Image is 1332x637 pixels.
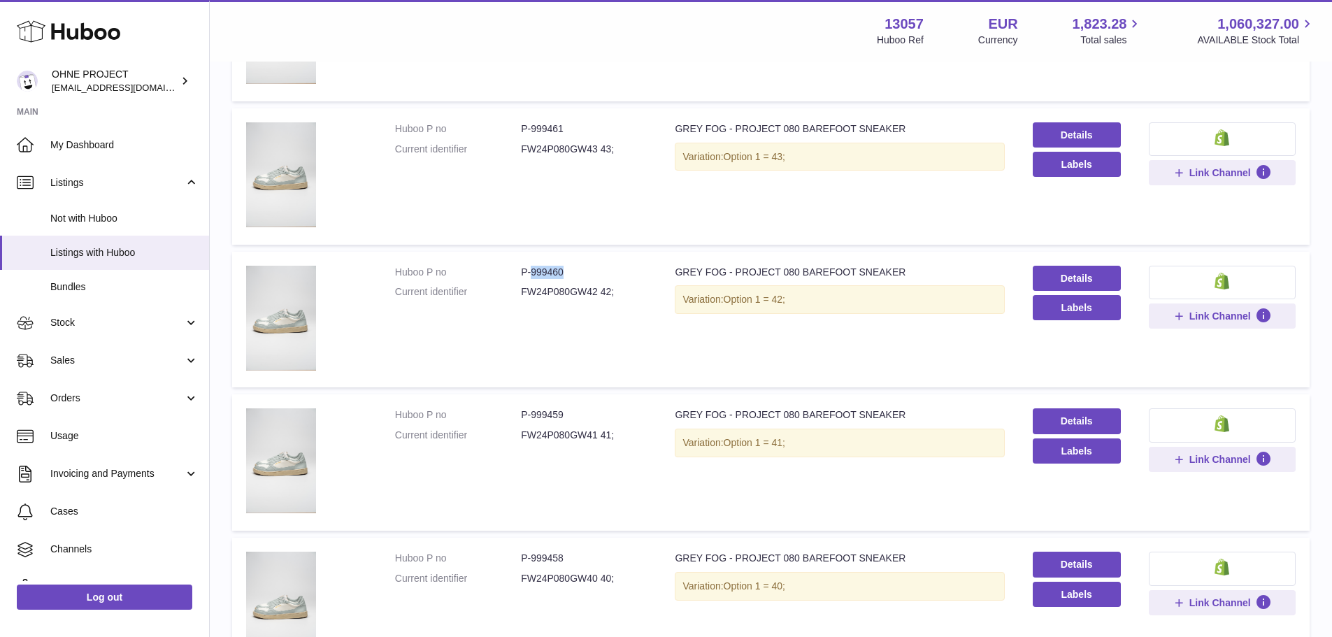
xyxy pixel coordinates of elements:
[521,266,647,279] dd: P-999460
[1073,15,1143,47] a: 1,823.28 Total sales
[1033,152,1121,177] button: Labels
[1033,438,1121,464] button: Labels
[246,266,316,371] img: GREY FOG - PROJECT 080 BAREFOOT SNEAKER
[1033,582,1121,607] button: Labels
[50,354,184,367] span: Sales
[17,71,38,92] img: internalAdmin-13057@internal.huboo.com
[1189,453,1251,466] span: Link Channel
[52,68,178,94] div: OHNE PROJECT
[395,285,521,299] dt: Current identifier
[877,34,924,47] div: Huboo Ref
[1215,129,1229,146] img: shopify-small.png
[1033,552,1121,577] a: Details
[724,151,785,162] span: Option 1 = 43;
[52,82,206,93] span: [EMAIL_ADDRESS][DOMAIN_NAME]
[17,585,192,610] a: Log out
[988,15,1017,34] strong: EUR
[50,138,199,152] span: My Dashboard
[1215,273,1229,289] img: shopify-small.png
[1217,15,1299,34] span: 1,060,327.00
[675,266,1004,279] div: GREY FOG - PROJECT 080 BAREFOOT SNEAKER
[675,429,1004,457] div: Variation:
[521,143,647,156] dd: FW24P080GW43 43;
[50,429,199,443] span: Usage
[395,122,521,136] dt: Huboo P no
[395,429,521,442] dt: Current identifier
[246,408,316,513] img: GREY FOG - PROJECT 080 BAREFOOT SNEAKER
[50,505,199,518] span: Cases
[1033,408,1121,434] a: Details
[521,552,647,565] dd: P-999458
[50,543,199,556] span: Channels
[675,122,1004,136] div: GREY FOG - PROJECT 080 BAREFOOT SNEAKER
[50,280,199,294] span: Bundles
[1215,559,1229,575] img: shopify-small.png
[50,392,184,405] span: Orders
[521,572,647,585] dd: FW24P080GW40 40;
[395,266,521,279] dt: Huboo P no
[1197,34,1315,47] span: AVAILABLE Stock Total
[50,212,199,225] span: Not with Huboo
[50,580,199,594] span: Settings
[521,122,647,136] dd: P-999461
[1189,596,1251,609] span: Link Channel
[1189,310,1251,322] span: Link Channel
[1197,15,1315,47] a: 1,060,327.00 AVAILABLE Stock Total
[1149,160,1296,185] button: Link Channel
[724,580,785,592] span: Option 1 = 40;
[1033,266,1121,291] a: Details
[1073,15,1127,34] span: 1,823.28
[1080,34,1143,47] span: Total sales
[521,408,647,422] dd: P-999459
[1033,295,1121,320] button: Labels
[1149,590,1296,615] button: Link Channel
[395,408,521,422] dt: Huboo P no
[50,176,184,189] span: Listings
[1215,415,1229,432] img: shopify-small.png
[675,572,1004,601] div: Variation:
[675,408,1004,422] div: GREY FOG - PROJECT 080 BAREFOOT SNEAKER
[521,429,647,442] dd: FW24P080GW41 41;
[395,572,521,585] dt: Current identifier
[1149,303,1296,329] button: Link Channel
[675,285,1004,314] div: Variation:
[1033,122,1121,148] a: Details
[675,552,1004,565] div: GREY FOG - PROJECT 080 BAREFOOT SNEAKER
[50,467,184,480] span: Invoicing and Payments
[395,552,521,565] dt: Huboo P no
[521,285,647,299] dd: FW24P080GW42 42;
[675,143,1004,171] div: Variation:
[885,15,924,34] strong: 13057
[50,316,184,329] span: Stock
[395,143,521,156] dt: Current identifier
[724,294,785,305] span: Option 1 = 42;
[724,437,785,448] span: Option 1 = 41;
[246,122,316,227] img: GREY FOG - PROJECT 080 BAREFOOT SNEAKER
[1189,166,1251,179] span: Link Channel
[978,34,1018,47] div: Currency
[50,246,199,259] span: Listings with Huboo
[1149,447,1296,472] button: Link Channel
